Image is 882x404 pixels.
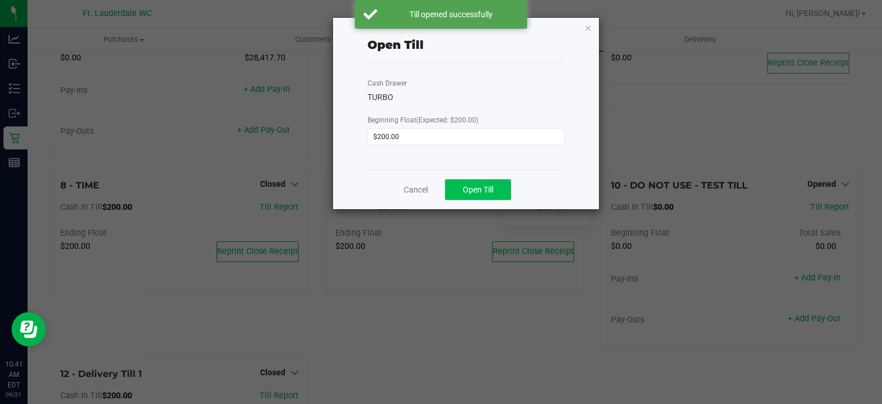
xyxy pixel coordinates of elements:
[367,91,564,103] div: TURBO
[11,312,46,347] iframe: Resource center
[384,9,519,20] div: Till opened successfully
[367,78,407,89] label: Cash Drawer
[416,116,478,124] span: (Expected: $200.00)
[367,116,478,124] span: Beginning Float
[404,184,428,196] a: Cancel
[445,179,511,200] button: Open Till
[463,185,493,194] span: Open Till
[367,36,424,53] div: Open Till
